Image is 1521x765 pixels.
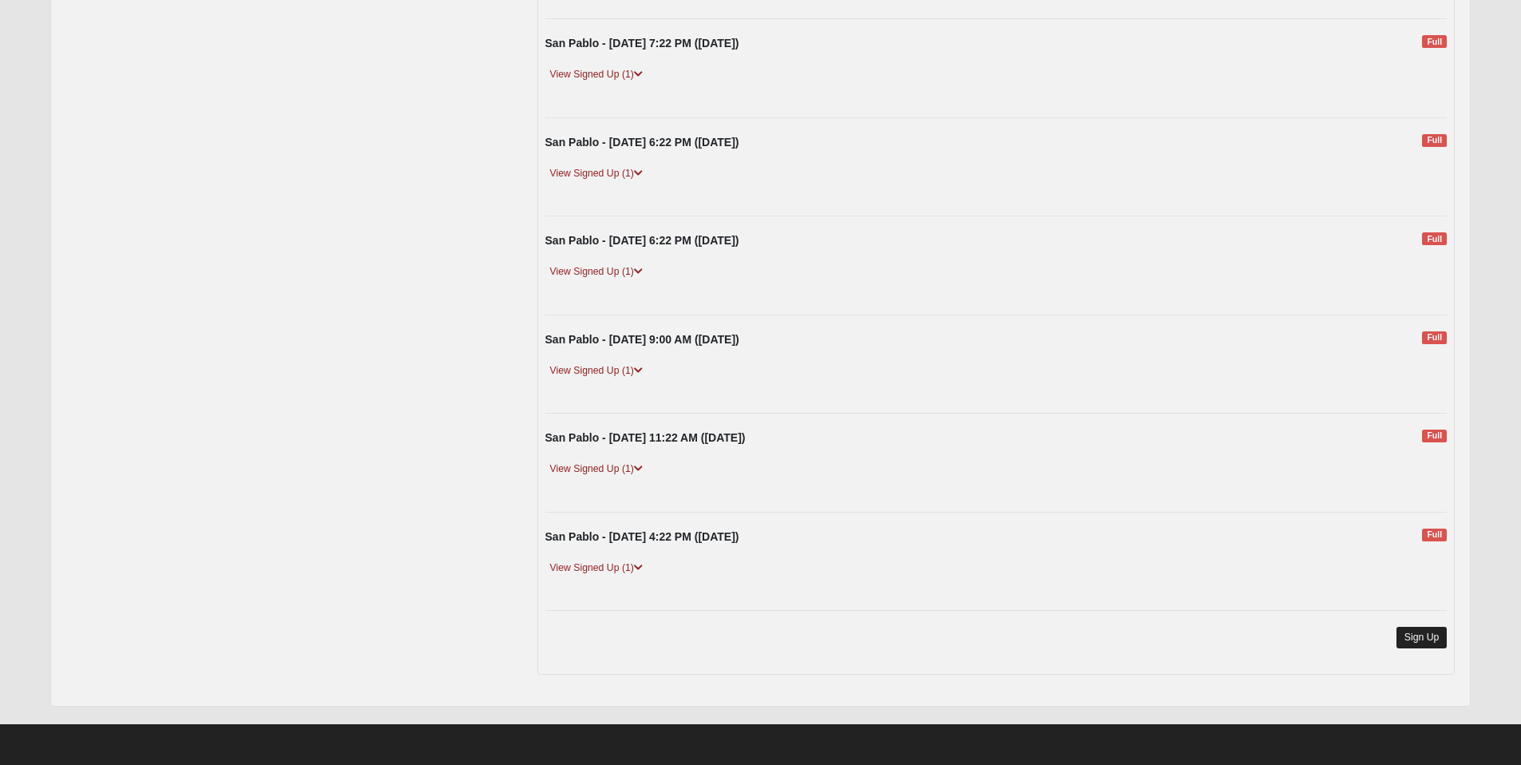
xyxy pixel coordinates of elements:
span: Full [1422,35,1447,48]
strong: San Pablo - [DATE] 6:22 PM ([DATE]) [545,234,739,247]
span: Full [1422,331,1447,344]
strong: San Pablo - [DATE] 4:22 PM ([DATE]) [545,530,739,543]
a: View Signed Up (1) [545,461,648,478]
a: View Signed Up (1) [545,363,648,379]
strong: San Pablo - [DATE] 11:22 AM ([DATE]) [545,431,746,444]
a: View Signed Up (1) [545,66,648,83]
span: Full [1422,232,1447,245]
span: Full [1422,134,1447,147]
a: View Signed Up (1) [545,264,648,280]
a: View Signed Up (1) [545,560,648,577]
span: Full [1422,430,1447,442]
a: Sign Up [1396,627,1448,648]
strong: San Pablo - [DATE] 7:22 PM ([DATE]) [545,37,739,50]
span: Full [1422,529,1447,541]
strong: San Pablo - [DATE] 9:00 AM ([DATE]) [545,333,739,346]
strong: San Pablo - [DATE] 6:22 PM ([DATE]) [545,136,739,149]
a: View Signed Up (1) [545,165,648,182]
